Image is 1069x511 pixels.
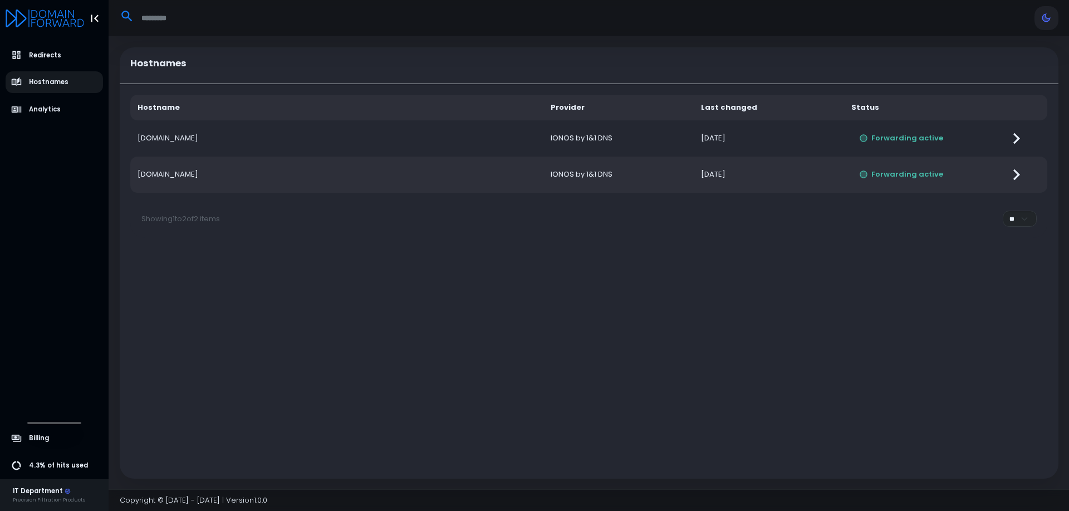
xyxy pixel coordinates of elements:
span: Showing 1 to 2 of 2 items [141,213,220,224]
td: [DOMAIN_NAME] [130,157,543,193]
button: Forwarding active [851,165,952,184]
button: Forwarding active [851,129,952,148]
a: Analytics [6,99,104,120]
th: Status [844,95,998,120]
a: Logo [6,10,84,25]
a: 4.3% of hits used [6,455,104,476]
div: IT Department [13,486,85,497]
a: Hostnames [6,71,104,93]
th: Hostname [130,95,543,120]
div: Precision Filtration Products [13,496,85,504]
td: [DOMAIN_NAME] [130,120,543,157]
span: Redirects [29,51,61,60]
span: Billing [29,434,49,443]
span: 4.3% of hits used [29,461,88,470]
th: Provider [543,95,694,120]
th: Last changed [694,95,844,120]
a: Billing [6,427,104,449]
span: Copyright © [DATE] - [DATE] | Version 1.0.0 [120,495,267,505]
td: IONOS by 1&1 DNS [543,157,694,193]
td: IONOS by 1&1 DNS [543,120,694,157]
td: [DATE] [694,157,844,193]
a: Redirects [6,45,104,66]
span: Analytics [29,105,61,114]
td: [DATE] [694,120,844,157]
h5: Hostnames [130,58,187,69]
select: Per [1003,211,1036,227]
span: Hostnames [29,77,68,87]
button: Toggle Aside [84,8,105,29]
